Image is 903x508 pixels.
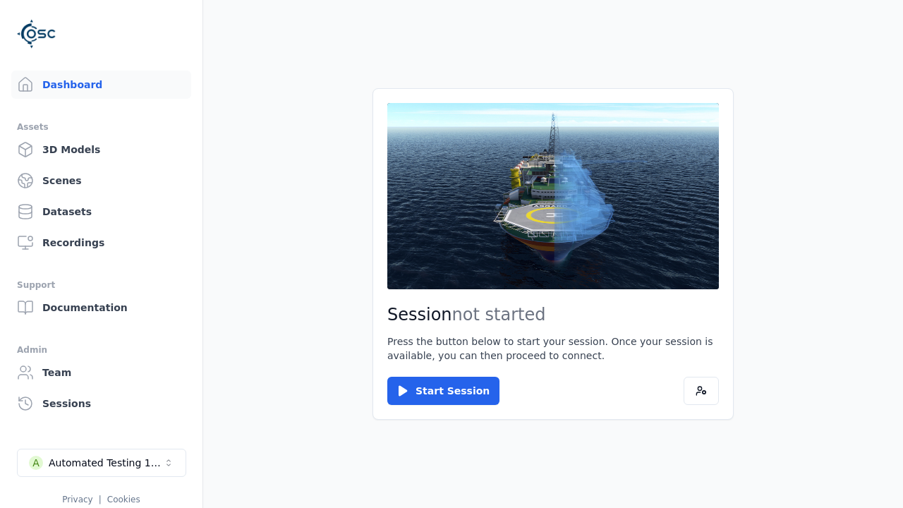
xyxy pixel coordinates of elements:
a: Recordings [11,229,191,257]
button: Start Session [387,377,499,405]
p: Press the button below to start your session. Once your session is available, you can then procee... [387,334,719,363]
a: Scenes [11,167,191,195]
button: Select a workspace [17,449,186,477]
a: Dashboard [11,71,191,99]
a: Documentation [11,294,191,322]
a: Cookies [107,495,140,504]
img: Logo [17,14,56,54]
div: Admin [17,341,186,358]
div: Support [17,277,186,294]
a: Datasets [11,198,191,226]
div: Assets [17,119,186,135]
a: Privacy [62,495,92,504]
span: | [99,495,102,504]
a: Team [11,358,191,387]
div: A [29,456,43,470]
a: Sessions [11,389,191,418]
span: not started [452,305,546,325]
a: 3D Models [11,135,191,164]
h2: Session [387,303,719,326]
div: Automated Testing 1 - Playwright [49,456,163,470]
